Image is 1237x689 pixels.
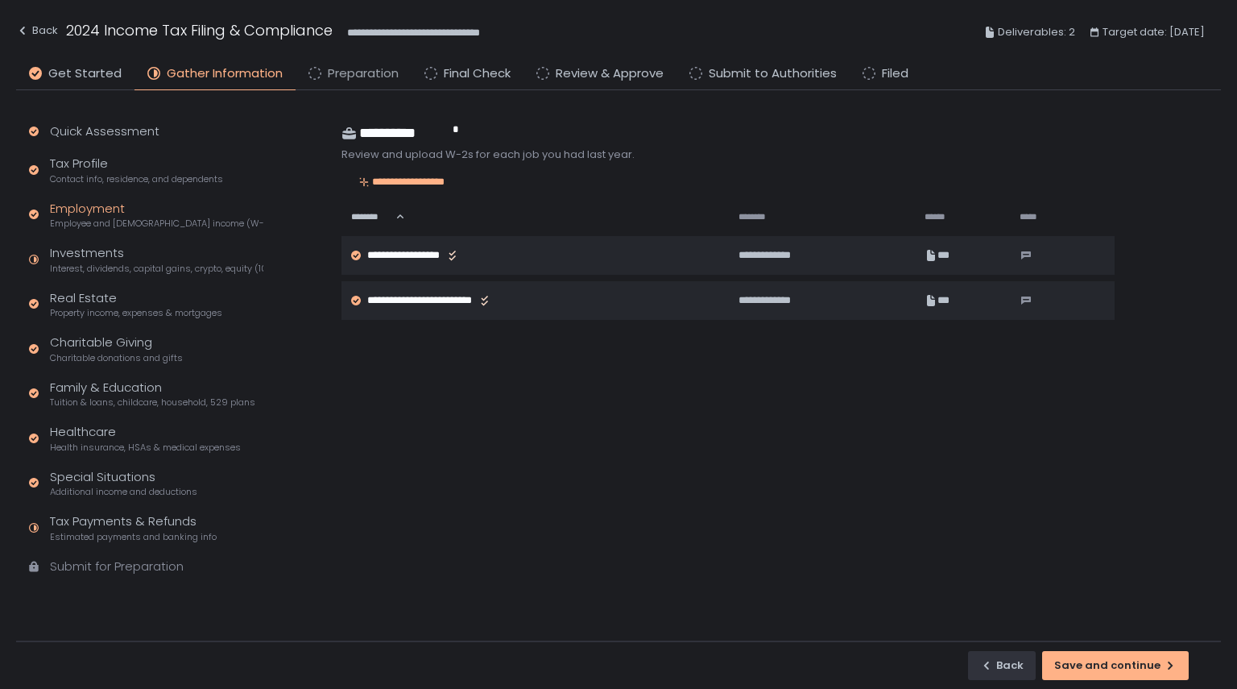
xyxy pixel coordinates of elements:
span: Health insurance, HSAs & medical expenses [50,442,241,454]
div: Back [16,21,58,40]
span: Interest, dividends, capital gains, crypto, equity (1099s, K-1s) [50,263,263,275]
button: Back [968,651,1036,680]
div: Submit for Preparation [50,558,184,576]
span: Review & Approve [556,64,664,83]
div: Tax Profile [50,155,223,185]
div: Save and continue [1054,658,1177,673]
div: Employment [50,200,263,230]
button: Save and continue [1042,651,1189,680]
div: Charitable Giving [50,334,183,364]
span: Deliverables: 2 [998,23,1075,42]
div: Special Situations [50,468,197,499]
h1: 2024 Income Tax Filing & Compliance [66,19,333,41]
span: Additional income and deductions [50,486,197,498]
span: Property income, expenses & mortgages [50,307,222,319]
span: Get Started [48,64,122,83]
div: Healthcare [50,423,241,454]
div: Review and upload W-2s for each job you had last year. [341,147,1115,162]
div: Family & Education [50,379,255,409]
div: Back [980,658,1024,673]
span: Filed [882,64,908,83]
div: Tax Payments & Refunds [50,513,217,543]
span: Employee and [DEMOGRAPHIC_DATA] income (W-2s) [50,218,263,230]
div: Real Estate [50,289,222,320]
button: Back [16,19,58,46]
span: Final Check [444,64,511,83]
div: Investments [50,244,263,275]
span: Contact info, residence, and dependents [50,173,223,185]
span: Estimated payments and banking info [50,531,217,543]
div: Quick Assessment [50,122,159,141]
span: Submit to Authorities [709,64,837,83]
span: Target date: [DATE] [1103,23,1205,42]
span: Charitable donations and gifts [50,352,183,364]
span: Tuition & loans, childcare, household, 529 plans [50,396,255,409]
span: Preparation [328,64,399,83]
span: Gather Information [167,64,283,83]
